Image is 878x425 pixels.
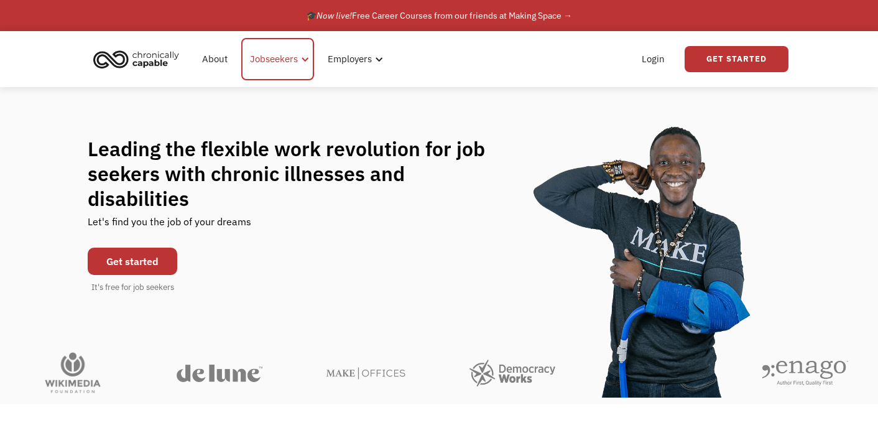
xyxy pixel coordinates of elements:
[328,52,372,67] div: Employers
[90,45,188,73] a: home
[241,38,314,80] div: Jobseekers
[685,46,788,72] a: Get Started
[634,39,672,79] a: Login
[195,39,235,79] a: About
[90,45,183,73] img: Chronically Capable logo
[88,248,177,275] a: Get started
[320,39,387,79] div: Employers
[88,211,251,241] div: Let's find you the job of your dreams
[88,136,509,211] h1: Leading the flexible work revolution for job seekers with chronic illnesses and disabilities
[250,52,298,67] div: Jobseekers
[306,8,572,23] div: 🎓 Free Career Courses from our friends at Making Space →
[317,10,352,21] em: Now live!
[91,281,174,294] div: It's free for job seekers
